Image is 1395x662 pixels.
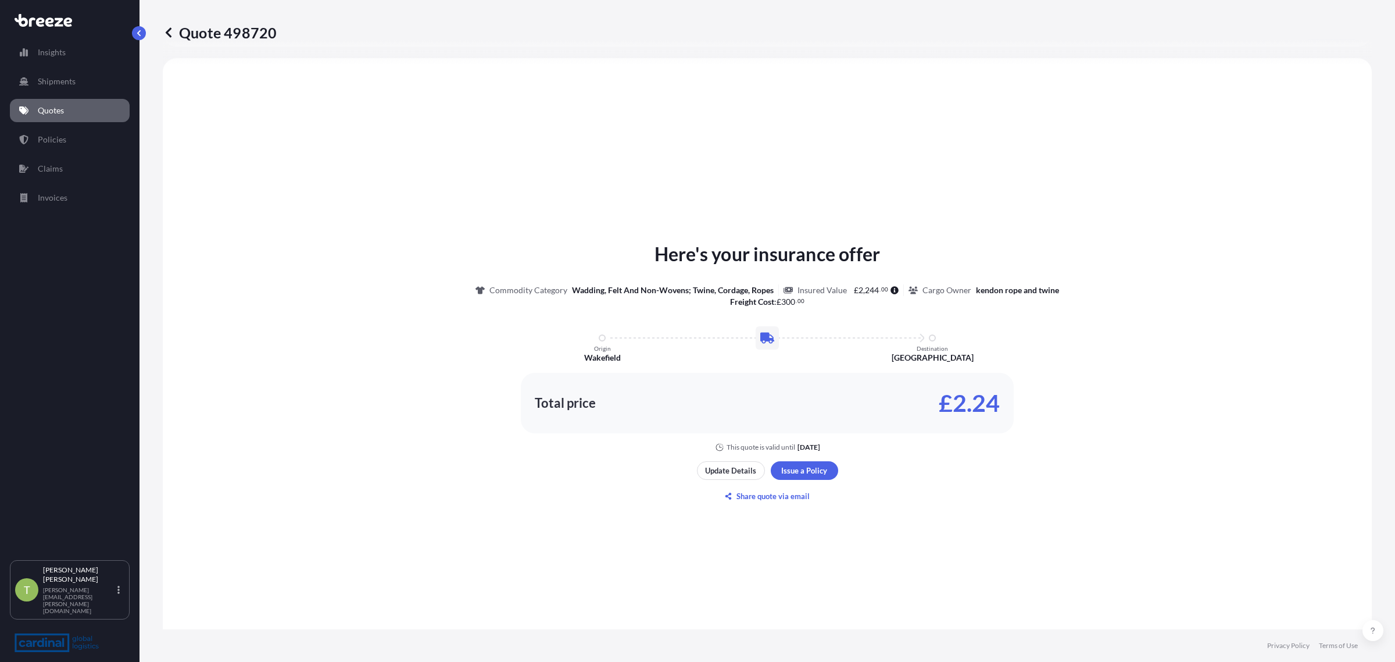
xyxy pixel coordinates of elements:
[1267,641,1310,650] a: Privacy Policy
[43,565,115,584] p: [PERSON_NAME] [PERSON_NAME]
[881,287,888,291] span: 00
[43,586,115,614] p: [PERSON_NAME][EMAIL_ADDRESS][PERSON_NAME][DOMAIN_NAME]
[727,443,795,452] p: This quote is valid until
[10,41,130,64] a: Insights
[489,284,567,296] p: Commodity Category
[10,99,130,122] a: Quotes
[976,284,1059,296] p: kendon rope and twine
[797,284,847,296] p: Insured Value
[654,240,880,268] p: Here's your insurance offer
[730,297,774,307] b: Freight Cost
[38,105,64,116] p: Quotes
[939,394,1000,412] p: £2.24
[854,286,859,294] span: £
[15,633,99,652] img: organization-logo
[917,345,948,352] p: Destination
[10,157,130,180] a: Claims
[535,397,596,409] p: Total price
[38,163,63,175] p: Claims
[781,465,827,476] p: Issue a Policy
[797,443,820,452] p: [DATE]
[736,490,810,502] p: Share quote via email
[865,286,879,294] span: 244
[777,298,781,306] span: £
[24,584,30,596] span: T
[797,299,804,303] span: 00
[38,76,76,87] p: Shipments
[922,284,971,296] p: Cargo Owner
[572,284,774,296] p: Wadding, Felt And Non-Wovens; Twine, Cordage, Ropes
[863,286,865,294] span: ,
[38,47,66,58] p: Insights
[10,186,130,209] a: Invoices
[705,465,756,476] p: Update Details
[771,461,838,480] button: Issue a Policy
[38,134,66,145] p: Policies
[781,298,795,306] span: 300
[594,345,611,352] p: Origin
[10,70,130,93] a: Shipments
[796,299,797,303] span: .
[730,296,804,308] p: :
[10,128,130,151] a: Policies
[1319,641,1358,650] a: Terms of Use
[163,23,277,42] p: Quote 498720
[697,487,838,506] button: Share quote via email
[584,352,621,364] p: Wakefield
[38,192,67,204] p: Invoices
[859,286,863,294] span: 2
[697,461,765,480] button: Update Details
[879,287,881,291] span: .
[892,352,974,364] p: [GEOGRAPHIC_DATA]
